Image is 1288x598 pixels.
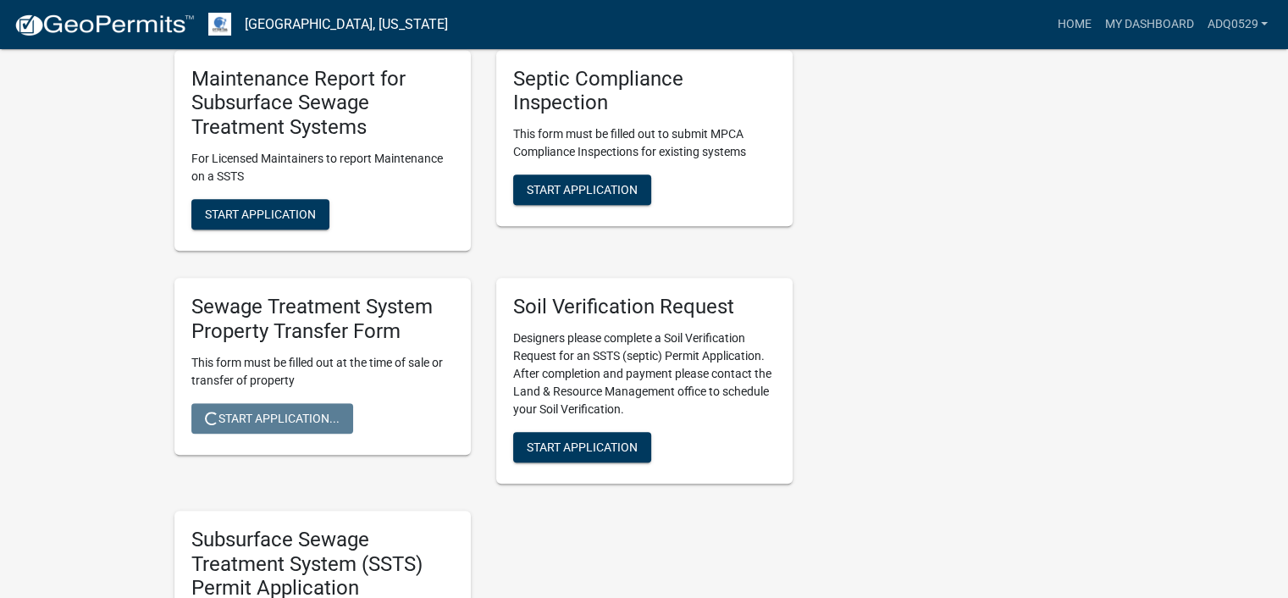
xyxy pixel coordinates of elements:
button: Start Application [191,199,329,230]
span: Start Application [527,440,638,453]
a: adq0529 [1200,8,1274,41]
span: Start Application [205,208,316,221]
p: This form must be filled out at the time of sale or transfer of property [191,354,454,390]
span: Start Application... [205,411,340,424]
h5: Septic Compliance Inspection [513,67,776,116]
a: [GEOGRAPHIC_DATA], [US_STATE] [245,10,448,39]
p: For Licensed Maintainers to report Maintenance on a SSTS [191,150,454,185]
button: Start Application... [191,403,353,434]
p: Designers please complete a Soil Verification Request for an SSTS (septic) Permit Application. Af... [513,329,776,418]
h5: Sewage Treatment System Property Transfer Form [191,295,454,344]
h5: Maintenance Report for Subsurface Sewage Treatment Systems [191,67,454,140]
a: Home [1050,8,1097,41]
img: Otter Tail County, Minnesota [208,13,231,36]
h5: Soil Verification Request [513,295,776,319]
button: Start Application [513,432,651,462]
p: This form must be filled out to submit MPCA Compliance Inspections for existing systems [513,125,776,161]
span: Start Application [527,183,638,197]
button: Start Application [513,174,651,205]
a: My Dashboard [1097,8,1200,41]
